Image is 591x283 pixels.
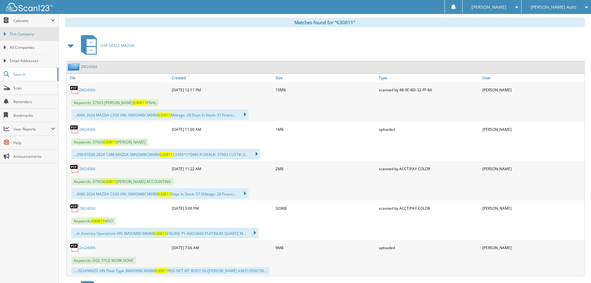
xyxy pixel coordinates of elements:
[481,241,584,254] div: [PERSON_NAME]
[154,231,167,236] span: 630811
[101,43,134,48] span: CAR DEALS MAZDA
[71,178,173,185] span: Keywords: 37903 [PERSON_NAME] ACCOUNTING
[377,74,481,82] a: Type
[103,179,116,184] span: 630811
[274,74,378,82] a: Size
[71,149,260,159] div: ...250-01026 2024 1288 MAZDA 3MVDMBCM6RM 12456*1*DMS-FI DEAL#: 37903 CUST#: 2...
[79,87,96,93] a: 2M24066
[71,228,258,238] div: ...th America Operations VIN 3MVDMBCM6RM ENGINE PY 40653660 PLATINUM QUARTZ M...
[70,164,79,173] img: PDF.png
[155,268,168,273] span: 630811
[158,112,171,118] span: 630811
[481,74,584,82] a: User
[377,202,481,214] div: scanned by ACCT/PAY COLOR
[560,253,591,283] iframe: Chat Widget
[71,267,269,274] div: ... 2024/MAZD VIN Plate Type 3MVDMBCM6RM RGS NET WT BODY DL/[PERSON_NAME] 436512936750...
[13,154,55,159] span: Announcements
[481,123,584,135] div: [PERSON_NAME]
[70,125,79,134] img: PDF.png
[170,162,274,175] div: [DATE] 11:22 AM
[79,206,96,211] a: 2M24066
[67,74,170,82] a: File
[170,74,274,82] a: Created
[160,152,173,157] span: 630811
[13,113,55,118] span: Bookmarks
[274,202,378,214] div: 329KB
[103,139,116,145] span: 630811
[71,217,115,225] span: Keywords: MSO
[71,188,248,199] div: ...4066 2024 MAZDA CX30 VIN: 3MVDMBCM6RM Days In Stock: 57 Mileage: 28 Financ...
[170,84,274,96] div: [DATE] 12:11 PM
[70,203,79,213] img: PDF.png
[274,162,378,175] div: 2MB
[10,31,55,37] span: This Company
[79,245,96,250] a: 2m24066
[13,85,55,91] span: Scan
[77,33,134,58] a: CAR DEALS MAZDA
[274,123,378,135] div: 1MB
[79,166,96,171] a: 2M24066
[10,58,55,64] span: Email Addresses
[71,109,248,120] div: ...4066 2024 MAZDA CX30 VIN: 3MVDMBCM6RM Mileage: 28 Days In Stock: 57 Financ...
[13,99,55,104] span: Reminders
[481,202,584,214] div: [PERSON_NAME]
[70,243,79,252] img: PDF.png
[10,45,55,50] span: All Companies
[274,241,378,254] div: 9MB
[13,72,54,77] span: Search
[92,218,105,224] span: 630811
[13,18,51,23] span: Cabinets
[481,84,584,96] div: [PERSON_NAME]
[71,99,159,106] span: Keywords: 37903 [PERSON_NAME] FINAL
[170,202,274,214] div: [DATE] 3:06 PM
[6,3,53,11] img: scan123-logo-white.svg
[81,64,97,69] a: 2M24066
[377,162,481,175] div: scanned by ACCT/PAY COLOR
[274,84,378,96] div: 15MB
[377,84,481,96] div: scanned by 48-9E-BD-32-FF-8A
[170,241,274,254] div: [DATE] 7:06 AM
[13,126,51,132] span: User Reports
[158,191,171,197] span: 630811
[70,85,79,94] img: PDF.png
[71,257,136,264] span: Keywords: DGS TITLE WORK DONE
[377,241,481,254] div: uploaded
[481,162,584,175] div: [PERSON_NAME]
[68,63,81,71] img: folder2.png
[531,5,576,9] span: [PERSON_NAME] Auto
[65,18,585,27] div: Matches found for "630811"
[79,127,96,132] a: 2M24066
[472,5,506,9] span: [PERSON_NAME]
[71,139,148,146] span: Keywords: 37903 [PERSON_NAME]
[377,123,481,135] div: uploaded
[13,140,55,145] span: Help
[133,100,146,105] span: 630811
[170,123,274,135] div: [DATE] 11:00 AM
